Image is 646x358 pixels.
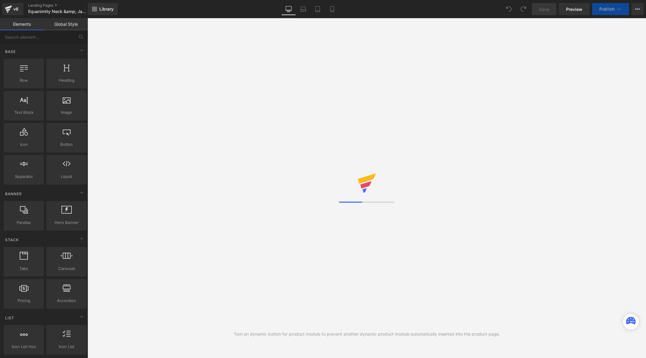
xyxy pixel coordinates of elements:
span: Base [5,49,16,54]
a: Mobile [325,3,340,15]
span: Separator [5,173,42,180]
a: v6 [2,3,23,15]
span: Equanimity Neck &amp; Jawline Promo 59.95 [28,9,86,14]
span: Accordion [48,297,85,304]
span: Carousel [48,265,85,272]
button: Undo [503,3,515,15]
span: Heading [48,77,85,84]
a: Global Style [44,18,88,30]
div: v6 [12,5,20,13]
a: Preview [559,3,590,15]
a: Landing Pages [28,3,98,8]
div: Turn on dynamic button for product module to prevent another dynamic product module automatically... [234,331,500,337]
span: Liquid [48,173,85,180]
button: Publish [592,3,629,15]
span: Stack [5,237,19,243]
span: Icon List [48,343,85,350]
a: Desktop [281,3,296,15]
span: Text Block [5,109,42,116]
span: Save [539,6,549,12]
button: Redo [517,3,529,15]
a: New Library [88,3,118,15]
span: Pricing [5,297,42,304]
span: Icon [5,141,42,148]
span: Row [5,77,42,84]
span: Image [48,109,85,116]
span: Publish [599,7,615,11]
span: Hero Banner [48,219,85,226]
span: Preview [566,6,582,12]
a: Laptop [296,3,310,15]
span: Banner [5,191,22,197]
a: Tablet [310,3,325,15]
span: Library [99,6,114,12]
span: Button [48,141,85,148]
span: Parallax [5,219,42,226]
button: More [631,3,644,15]
span: List [5,315,15,321]
span: Tabs [5,265,42,272]
span: Icon List Hoz [5,343,42,350]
